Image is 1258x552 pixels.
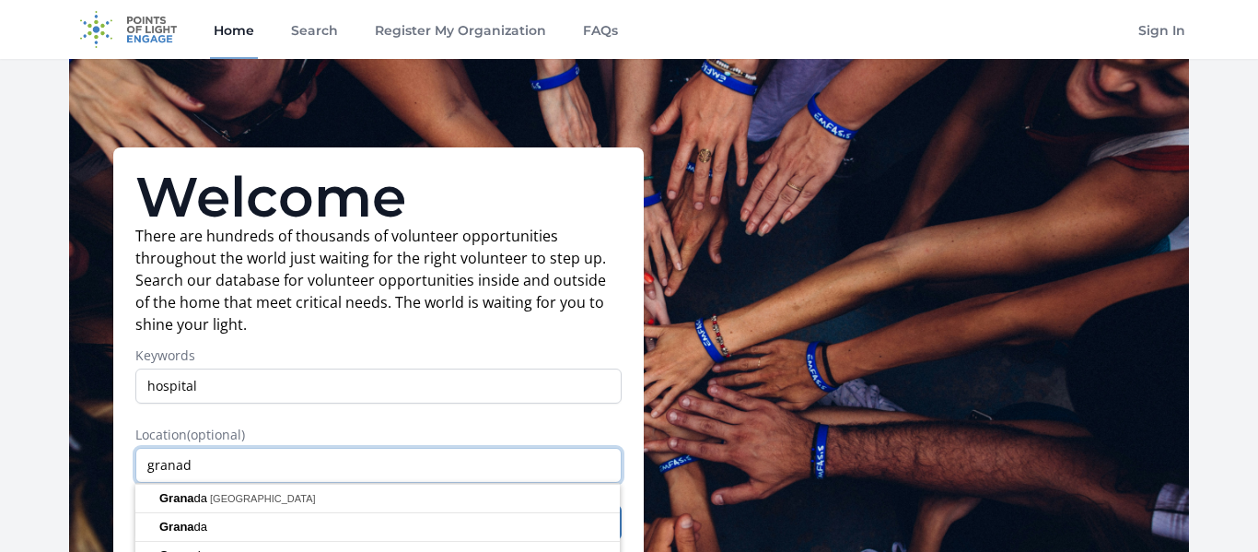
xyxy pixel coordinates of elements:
[135,170,622,225] h1: Welcome
[187,426,245,443] span: (optional)
[210,493,316,504] span: [GEOGRAPHIC_DATA]
[135,225,622,335] p: There are hundreds of thousands of volunteer opportunities throughout the world just waiting for ...
[159,520,210,534] span: da
[159,491,194,505] span: Grana
[159,491,210,505] span: da
[135,448,622,483] input: Enter a location
[135,346,622,365] label: Keywords
[135,426,622,444] label: Location
[159,520,194,534] span: Grana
